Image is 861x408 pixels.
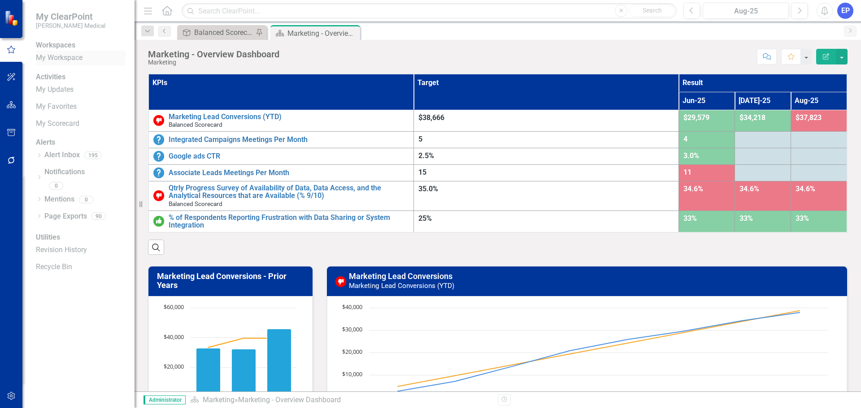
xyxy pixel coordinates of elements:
[739,185,759,193] span: 34.6%
[196,329,291,397] g: Actual (YTD), series 1 of 2. Bar series with 3 bars.
[153,167,164,178] img: No Information
[196,348,221,397] path: 2022, 32,865. Actual (YTD).
[36,72,126,82] div: Activities
[143,395,186,404] span: Administrator
[739,214,753,223] span: 33%
[267,329,291,397] path: 2024, 45,728. Actual (YTD).
[36,11,105,22] span: My ClearPoint
[342,348,362,356] text: $20,000
[164,362,184,370] text: $20,000
[84,151,102,159] div: 195
[44,167,126,177] a: Notifications
[148,181,413,210] td: Double-Click to Edit Right Click for Context Menu
[418,113,444,122] span: $38,666
[349,282,454,290] small: Marketing Lead Conversions (YTD)
[153,190,164,201] img: Below Target
[683,185,703,193] span: 34.6%
[148,164,413,181] td: Double-Click to Edit Right Click for Context Menu
[36,245,126,255] a: Revision History
[203,395,235,404] a: Marketing
[153,115,164,126] img: Below Target
[418,135,422,143] span: 5
[179,27,253,38] a: Balanced Scorecard (Daily Huddle)
[739,113,765,122] span: $34,218
[683,113,709,122] span: $29,579
[169,184,409,200] a: Qtrly Progress Survey of Availability of Data, Data Access, and the Analytical Resources that are...
[335,276,346,287] img: Below Target
[349,271,452,281] a: Marketing Lead Conversions
[169,121,222,128] span: Balanced Scorecard
[36,85,126,95] a: My Updates
[169,169,409,177] a: Associate Leads Meetings Per Month
[148,49,279,59] div: Marketing - Overview Dashboard
[342,303,362,311] text: $40,000
[342,370,362,378] text: $10,000
[164,303,184,311] text: $60,000
[36,262,126,272] a: Recycle Bin
[36,22,105,29] small: [PERSON_NAME] Medical
[157,272,307,290] h3: Marketing Lead Conversions - Prior Years
[418,168,426,176] span: 15
[418,214,432,223] span: 25%
[44,150,80,160] a: Alert Inbox
[703,3,789,19] button: Aug-25
[683,151,699,160] span: 3.0%
[194,27,253,38] div: Balanced Scorecard (Daily Huddle)
[91,213,106,220] div: 90
[190,395,491,405] div: »
[169,200,222,207] span: Balanced Scorecard
[418,185,438,193] span: 35.0%
[36,40,126,51] div: Workspaces
[182,3,677,19] input: Search ClearPoint...
[169,214,409,229] a: % of Respondents Reporting Frustration with Data Sharing or System Integration
[796,214,809,223] span: 33%
[49,182,63,189] div: 0
[643,7,662,14] span: Search
[79,196,93,203] div: 0
[36,102,126,112] a: My Favorites
[44,194,74,205] a: Mentions
[148,210,413,232] td: Double-Click to Edit Right Click for Context Menu
[683,214,697,223] span: 33%
[148,59,279,66] div: Marketing
[169,136,409,144] a: Integrated Campaigns Meetings Per Month
[796,185,815,193] span: 34.6%
[630,4,674,17] button: Search
[36,137,126,148] div: Alerts
[148,131,413,148] td: Double-Click to Edit Right Click for Context Menu
[4,9,21,26] img: ClearPoint Strategy
[153,134,164,145] img: No Information
[238,395,341,404] div: Marketing - Overview Dashboard
[706,6,786,17] div: Aug-25
[232,349,256,397] path: 2023, 32,367. Actual (YTD).
[169,113,409,121] a: Marketing Lead Conversions (YTD)
[342,325,362,333] text: $30,000
[153,151,164,162] img: No Information
[418,151,434,160] span: 2.5%
[36,232,126,243] div: Utilities
[148,148,413,164] td: Double-Click to Edit Right Click for Context Menu
[837,3,853,19] button: EP
[287,28,358,39] div: Marketing - Overview Dashboard
[164,333,184,341] text: $40,000
[36,53,126,63] a: My Workspace
[36,119,126,129] a: My Scorecard
[169,152,409,160] a: Google ads CTR
[683,168,691,176] span: 11
[148,110,413,131] td: Double-Click to Edit Right Click for Context Menu
[44,211,87,222] a: Page Exports
[683,135,687,143] span: 4
[796,113,822,122] span: $37,823
[153,216,164,227] img: On or Above Target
